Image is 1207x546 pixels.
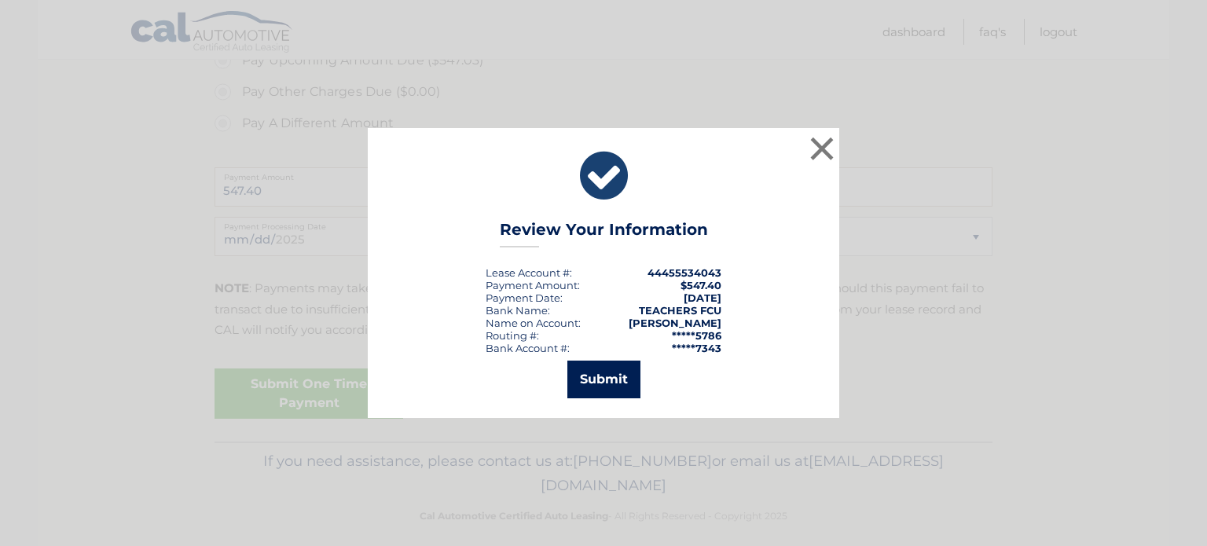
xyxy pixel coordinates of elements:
[684,291,721,304] span: [DATE]
[567,361,640,398] button: Submit
[486,304,550,317] div: Bank Name:
[500,220,708,247] h3: Review Your Information
[486,291,563,304] div: :
[486,317,581,329] div: Name on Account:
[648,266,721,279] strong: 44455534043
[639,304,721,317] strong: TEACHERS FCU
[486,342,570,354] div: Bank Account #:
[486,279,580,291] div: Payment Amount:
[486,291,560,304] span: Payment Date
[629,317,721,329] strong: [PERSON_NAME]
[486,329,539,342] div: Routing #:
[681,279,721,291] span: $547.40
[486,266,572,279] div: Lease Account #:
[806,133,838,164] button: ×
